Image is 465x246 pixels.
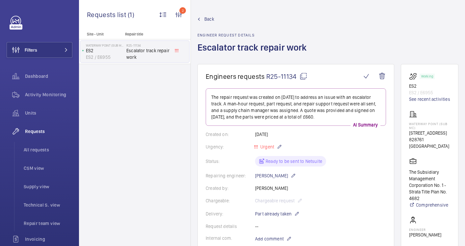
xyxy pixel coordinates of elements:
[25,91,72,98] span: Activity Monitoring
[86,47,124,54] p: ES2
[259,144,274,149] span: Urgent
[197,33,311,37] h2: Engineer request details
[79,32,122,36] p: Site - Unit
[126,47,170,60] span: Escalator track repair work
[24,202,72,208] span: Technical S. view
[197,41,311,64] h1: Escalator track repair work
[266,72,307,80] span: R25-11134
[87,11,128,19] span: Requests list
[409,96,450,102] a: See recent activities
[409,130,450,136] p: [STREET_ADDRESS]
[409,72,420,80] img: escalator.svg
[409,89,450,96] p: ES2 / E6955
[409,136,450,149] p: 828761 [GEOGRAPHIC_DATA]
[24,183,72,190] span: Supply view
[86,43,124,47] p: Waterway Point (Sub MC)
[409,169,450,202] p: The Subsidiary Management Corporation No. 1 - Strata Title Plan No. 4682
[409,232,441,238] p: [PERSON_NAME]
[204,16,214,22] span: Back
[409,83,450,89] p: ES2
[25,128,72,135] span: Requests
[25,47,37,53] span: Filters
[25,110,72,116] span: Units
[409,122,450,130] p: Waterway Point (Sub MC)
[24,146,72,153] span: All requests
[126,43,170,47] h2: R25-11134
[255,172,296,180] p: [PERSON_NAME]
[86,54,124,60] p: ES2 / E6955
[206,72,265,80] span: Engineers requests
[25,236,72,242] span: Invoicing
[211,94,380,120] p: The repair request was created on [DATE] to address an issue with an escalator track. A man-hour ...
[409,228,441,232] p: Engineer
[125,32,168,36] p: Repair title
[255,210,299,218] p: Part already taken
[24,165,72,171] span: CSM view
[350,122,380,128] p: AI Summary
[409,202,450,208] a: Comprehensive
[25,73,72,79] span: Dashboard
[255,235,284,242] span: Add comment
[421,75,433,78] p: Working
[24,220,72,227] span: Repair team view
[7,42,72,58] button: Filters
